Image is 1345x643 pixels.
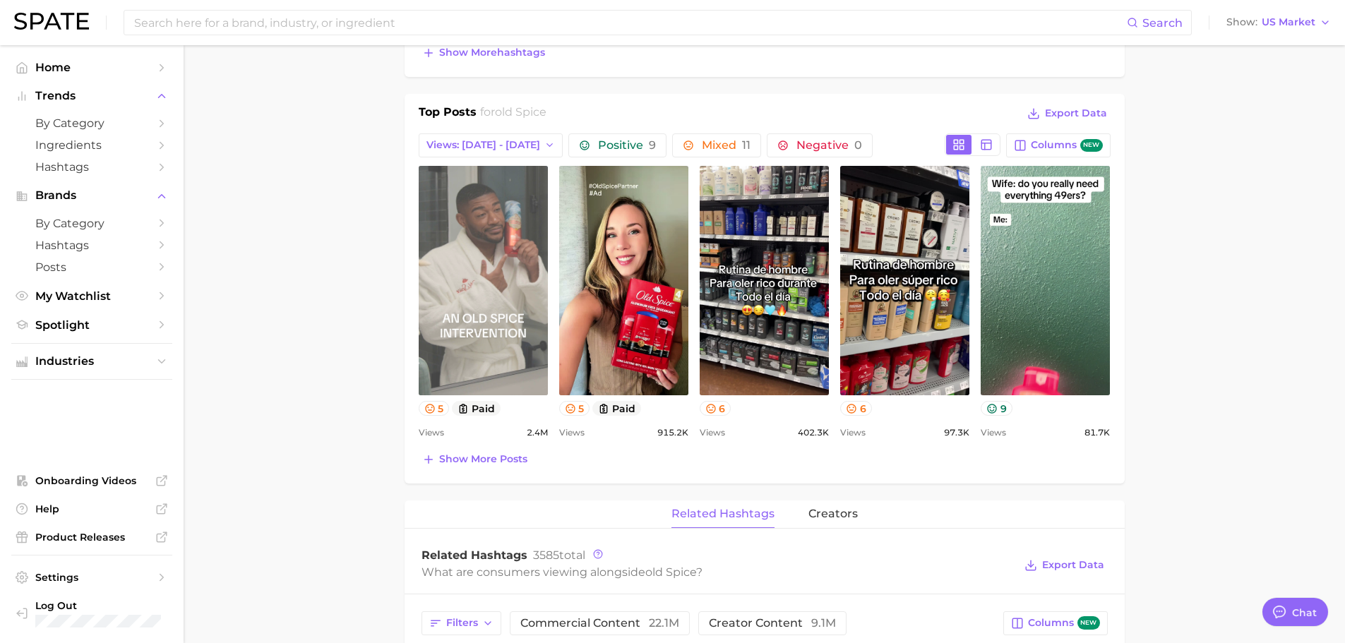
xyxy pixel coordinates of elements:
span: Hashtags [35,239,148,252]
span: related hashtags [671,507,775,520]
span: Posts [35,260,148,274]
span: total [533,548,585,562]
span: creator content [709,618,836,629]
span: Views [419,424,444,441]
span: Home [35,61,148,74]
input: Search here for a brand, industry, or ingredient [133,11,1127,35]
span: Log Out [35,599,161,612]
span: Industries [35,355,148,368]
span: Spotlight [35,318,148,332]
h2: for [480,104,546,125]
span: 81.7k [1084,424,1110,441]
span: Show more posts [439,453,527,465]
span: Help [35,503,148,515]
button: Trends [11,85,172,107]
span: Filters [446,617,478,629]
button: Industries [11,351,172,372]
span: Brands [35,189,148,202]
span: Positive [598,140,656,151]
a: by Category [11,212,172,234]
span: US Market [1262,18,1315,26]
span: by Category [35,116,148,130]
span: new [1077,616,1100,630]
span: 0 [854,138,862,152]
span: Search [1142,16,1183,30]
img: SPATE [14,13,89,30]
span: Show [1226,18,1257,26]
h1: Top Posts [419,104,477,125]
button: 5 [559,401,590,416]
span: Mixed [702,140,751,151]
a: Hashtags [11,234,172,256]
a: Ingredients [11,134,172,156]
span: 3585 [533,548,559,562]
button: 6 [700,401,731,416]
span: old spice [645,565,696,579]
span: 97.3k [944,424,969,441]
a: Settings [11,567,172,588]
span: Columns [1028,616,1099,630]
span: My Watchlist [35,289,148,303]
a: Product Releases [11,527,172,548]
span: Columns [1031,139,1102,152]
button: Columnsnew [1003,611,1107,635]
span: Related Hashtags [422,548,527,562]
span: creators [808,507,858,520]
span: Views [559,424,585,441]
a: Onboarding Videos [11,470,172,491]
a: My Watchlist [11,285,172,307]
button: 5 [419,401,450,416]
span: Ingredients [35,138,148,152]
span: Hashtags [35,160,148,174]
span: 915.2k [657,424,688,441]
a: Posts [11,256,172,278]
span: 402.3k [798,424,829,441]
span: Views [981,424,1006,441]
span: 11 [742,138,751,152]
span: Product Releases [35,531,148,543]
a: Hashtags [11,156,172,178]
a: by Category [11,112,172,134]
span: new [1080,139,1103,152]
span: Trends [35,90,148,102]
span: Show more hashtags [439,47,545,59]
div: What are consumers viewing alongside ? [422,563,1015,582]
button: Filters [422,611,501,635]
span: Negative [796,140,862,151]
a: Help [11,498,172,519]
button: Export Data [1021,555,1107,575]
span: 9.1m [811,616,836,630]
span: commercial content [520,618,679,629]
button: Brands [11,185,172,206]
span: Export Data [1045,107,1107,119]
a: Log out. Currently logged in with e-mail staiger.e@pg.com. [11,595,172,632]
button: Export Data [1024,104,1110,124]
button: paid [452,401,501,416]
button: 9 [981,401,1012,416]
span: Settings [35,571,148,584]
span: Views [700,424,725,441]
button: 6 [840,401,872,416]
span: 9 [649,138,656,152]
span: by Category [35,217,148,230]
button: Show morehashtags [419,43,549,63]
button: paid [592,401,641,416]
button: Show more posts [419,450,531,469]
button: ShowUS Market [1223,13,1334,32]
a: Spotlight [11,314,172,336]
span: 2.4m [527,424,548,441]
span: Views [840,424,866,441]
button: Columnsnew [1006,133,1110,157]
span: Onboarding Videos [35,474,148,487]
span: old spice [495,105,546,119]
span: Export Data [1042,559,1104,571]
span: Views: [DATE] - [DATE] [426,139,540,151]
span: 22.1m [649,616,679,630]
button: Views: [DATE] - [DATE] [419,133,563,157]
a: Home [11,56,172,78]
